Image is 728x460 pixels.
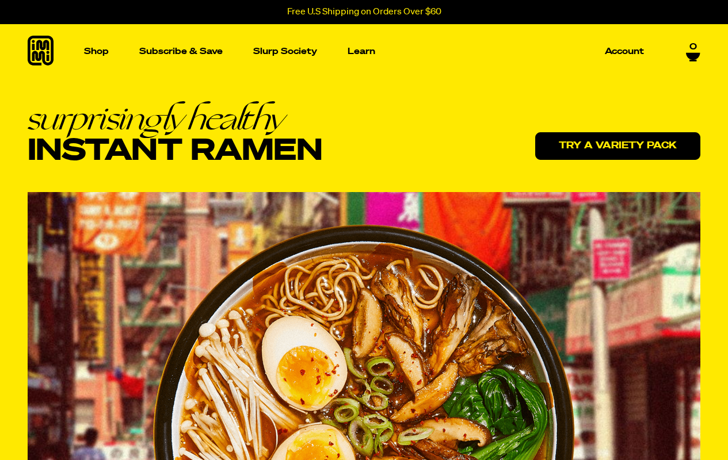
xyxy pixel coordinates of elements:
[343,24,380,79] a: Learn
[535,132,700,160] a: Try a variety pack
[605,47,644,56] p: Account
[79,24,113,79] a: Shop
[28,102,322,167] h1: Instant Ramen
[689,42,697,52] span: 0
[287,7,441,17] p: Free U.S Shipping on Orders Over $60
[79,24,649,79] nav: Main navigation
[249,43,322,60] a: Slurp Society
[28,102,322,135] em: surprisingly healthy
[253,47,317,56] p: Slurp Society
[686,42,700,62] a: 0
[139,47,223,56] p: Subscribe & Save
[600,43,649,60] a: Account
[84,47,109,56] p: Shop
[348,47,375,56] p: Learn
[135,43,227,60] a: Subscribe & Save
